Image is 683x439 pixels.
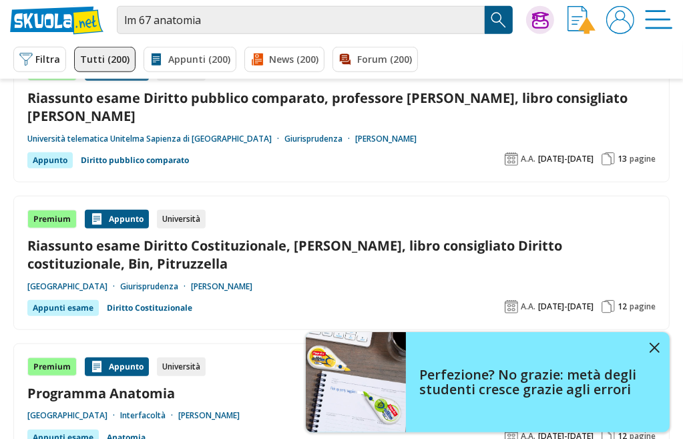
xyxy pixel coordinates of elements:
[13,47,66,72] button: Filtra
[645,6,673,34] img: Menù
[27,384,656,402] a: Programma Anatomia
[521,301,535,312] span: A.A.
[90,212,103,226] img: Appunti contenuto
[485,6,513,34] button: Search Button
[538,154,594,164] span: [DATE]-[DATE]
[19,53,33,66] img: Filtra filtri mobile
[27,357,77,376] div: Premium
[244,47,324,72] a: News (200)
[27,134,284,144] a: Università telematica Unitelma Sapienza di [GEOGRAPHIC_DATA]
[120,281,191,292] a: Giurisprudenza
[74,47,136,72] a: Tutti (200)
[144,47,236,72] a: Appunti (200)
[489,10,509,30] img: Cerca appunti, riassunti o versioni
[191,281,252,292] a: [PERSON_NAME]
[178,410,240,421] a: [PERSON_NAME]
[355,134,417,144] a: [PERSON_NAME]
[602,300,615,313] img: Pagine
[27,89,656,125] a: Riassunto esame Diritto pubblico comparato, professore [PERSON_NAME], libro consigliato [PERSON_N...
[567,6,596,34] img: Invia appunto
[602,152,615,166] img: Pagine
[306,332,670,432] a: Perfezione? No grazie: metà degli studenti cresce grazie agli errori
[150,53,163,66] img: Appunti filtro contenuto
[650,343,660,353] img: close
[157,210,206,229] div: Università
[27,410,120,421] a: [GEOGRAPHIC_DATA]
[90,360,103,374] img: Appunti contenuto
[630,154,656,164] span: pagine
[338,53,352,66] img: Forum filtro contenuto
[538,301,594,312] span: [DATE]-[DATE]
[419,368,640,397] h4: Perfezione? No grazie: metà degli studenti cresce grazie agli errori
[332,47,418,72] a: Forum (200)
[284,134,355,144] a: Giurisprudenza
[27,237,656,273] a: Riassunto esame Diritto Costituzionale, [PERSON_NAME], libro consigliato Diritto costituzionale, ...
[27,210,77,229] div: Premium
[27,300,99,316] div: Appunti esame
[117,6,485,34] input: Cerca appunti, riassunti o versioni
[532,12,549,29] img: Chiedi Tutor AI
[85,210,149,229] div: Appunto
[250,53,264,66] img: News filtro contenuto
[618,301,627,312] span: 12
[120,410,178,421] a: Interfacoltà
[606,6,634,34] img: User avatar
[505,152,518,166] img: Anno accademico
[521,154,535,164] span: A.A.
[27,281,120,292] a: [GEOGRAPHIC_DATA]
[107,300,192,316] a: Diritto Costituzionale
[618,154,627,164] span: 13
[157,357,206,376] div: Università
[85,357,149,376] div: Appunto
[505,300,518,313] img: Anno accademico
[630,301,656,312] span: pagine
[81,152,189,168] a: Diritto pubblico comparato
[27,152,73,168] div: Appunto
